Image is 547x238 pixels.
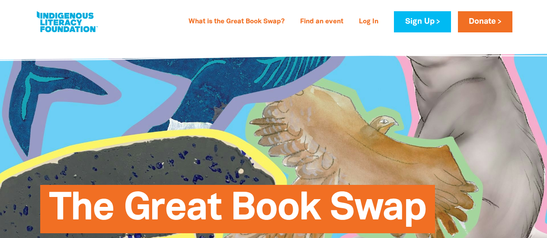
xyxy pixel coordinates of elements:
a: Find an event [295,15,349,29]
a: What is the Great Book Swap? [183,15,290,29]
a: Log In [354,15,384,29]
a: Sign Up [394,11,451,32]
span: The Great Book Swap [49,191,426,233]
a: Donate [458,11,512,32]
